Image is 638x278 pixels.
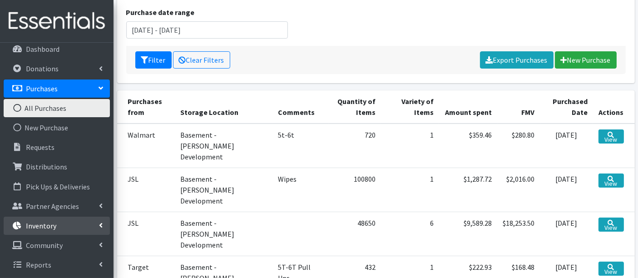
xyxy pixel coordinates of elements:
td: [DATE] [540,212,593,256]
td: Wipes [273,168,329,212]
p: Dashboard [26,45,59,54]
td: $359.46 [439,124,497,168]
a: Pick Ups & Deliveries [4,178,110,196]
th: Storage Location [175,90,273,124]
a: All Purchases [4,99,110,117]
p: Purchases [26,84,58,93]
p: Reports [26,260,51,269]
a: Community [4,236,110,254]
td: 100800 [329,168,381,212]
a: Donations [4,60,110,78]
a: Partner Agencies [4,197,110,215]
td: $9,589.28 [439,212,497,256]
a: Dashboard [4,40,110,58]
td: $2,016.00 [498,168,540,212]
td: 5t-6t [273,124,329,168]
td: 720 [329,124,381,168]
td: 6 [381,212,439,256]
th: Quantity of Items [329,90,381,124]
td: Basement - [PERSON_NAME] Development [175,212,273,256]
a: View [598,129,624,144]
a: New Purchase [555,51,617,69]
a: View [598,262,624,276]
td: Basement - [PERSON_NAME] Development [175,124,273,168]
p: Partner Agencies [26,202,79,211]
td: [DATE] [540,168,593,212]
td: JSL [117,212,175,256]
th: Purchased Date [540,90,593,124]
p: Pick Ups & Deliveries [26,182,90,191]
td: Walmart [117,124,175,168]
p: Community [26,241,63,250]
p: Inventory [26,221,56,230]
a: Distributions [4,158,110,176]
td: 1 [381,168,439,212]
td: $18,253.50 [498,212,540,256]
a: New Purchase [4,119,110,137]
th: Purchases from [117,90,175,124]
th: FMV [498,90,540,124]
p: Donations [26,64,59,73]
a: Reports [4,256,110,274]
td: Basement - [PERSON_NAME] Development [175,168,273,212]
a: View [598,174,624,188]
th: Comments [273,90,329,124]
img: HumanEssentials [4,6,110,36]
td: JSL [117,168,175,212]
td: $1,287.72 [439,168,497,212]
label: Purchase date range [126,7,195,18]
td: [DATE] [540,124,593,168]
input: January 1, 2011 - December 31, 2011 [126,21,288,39]
a: Purchases [4,79,110,98]
p: Requests [26,143,54,152]
button: Filter [135,51,172,69]
td: $280.80 [498,124,540,168]
td: 48650 [329,212,381,256]
a: Inventory [4,217,110,235]
th: Actions [593,90,635,124]
th: Amount spent [439,90,497,124]
p: Distributions [26,162,67,171]
a: Export Purchases [480,51,554,69]
td: 1 [381,124,439,168]
th: Variety of Items [381,90,439,124]
a: Requests [4,138,110,156]
a: View [598,218,624,232]
a: Clear Filters [173,51,230,69]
